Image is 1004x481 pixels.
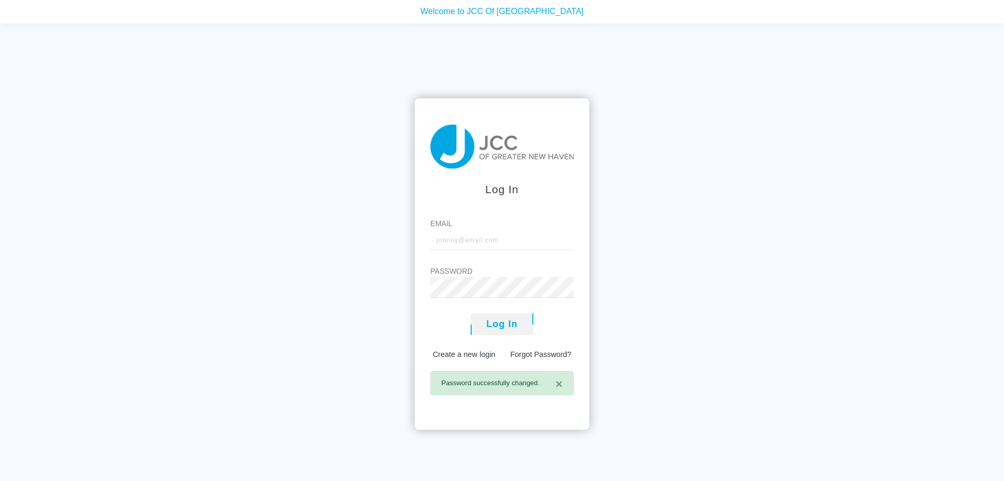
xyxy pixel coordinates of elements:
[545,372,573,397] button: Close
[432,350,495,359] a: Create a new login
[555,377,563,391] span: ×
[430,266,574,277] label: Password
[8,2,996,15] p: Welcome to JCC Of [GEOGRAPHIC_DATA]
[471,314,533,335] button: Log In
[430,125,574,169] img: taiji-logo.png
[430,371,574,395] div: Password successfully changed.
[430,181,574,197] div: Log In
[510,350,572,359] a: Forgot Password?
[430,229,574,250] input: johnny@email.com
[430,218,574,229] label: Email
